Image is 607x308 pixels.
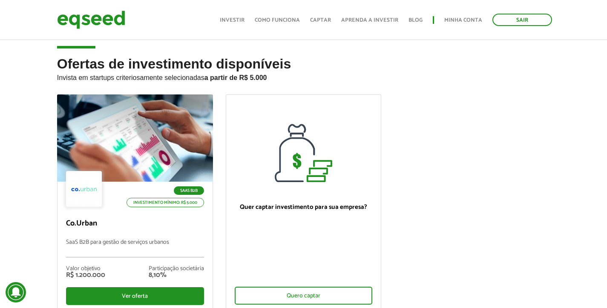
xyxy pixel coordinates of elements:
[127,198,204,207] p: Investimento mínimo: R$ 5.000
[149,266,204,272] div: Participação societária
[66,266,105,272] div: Valor objetivo
[341,17,398,23] a: Aprenda a investir
[57,9,125,31] img: EqSeed
[310,17,331,23] a: Captar
[66,287,204,305] div: Ver oferta
[255,17,300,23] a: Como funciona
[66,272,105,279] div: R$ 1.200.000
[235,287,373,305] div: Quero captar
[57,57,550,94] h2: Ofertas de investimento disponíveis
[149,272,204,279] div: 8,10%
[204,74,267,81] strong: a partir de R$ 5.000
[174,186,204,195] p: SaaS B2B
[492,14,552,26] a: Sair
[444,17,482,23] a: Minha conta
[57,71,550,82] p: Invista em startups criteriosamente selecionadas
[66,219,204,228] p: Co.Urban
[66,239,204,257] p: SaaS B2B para gestão de serviços urbanos
[220,17,245,23] a: Investir
[235,203,373,211] p: Quer captar investimento para sua empresa?
[409,17,423,23] a: Blog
